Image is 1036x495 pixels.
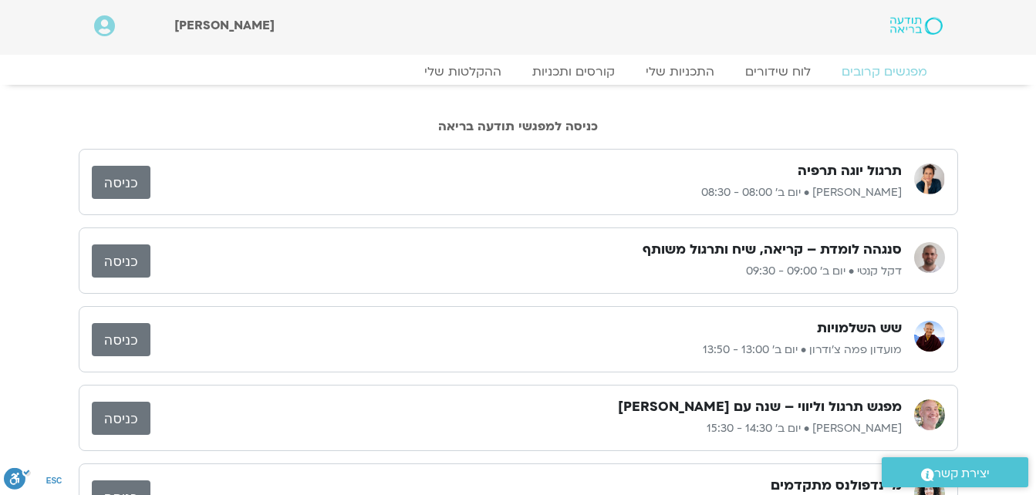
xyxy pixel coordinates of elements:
p: מועדון פמה צ'ודרון • יום ב׳ 13:00 - 13:50 [150,341,902,359]
img: דקל קנטי [914,242,945,273]
p: [PERSON_NAME] • יום ב׳ 14:30 - 15:30 [150,419,902,438]
h3: שש השלמויות [817,319,902,338]
h3: סנגהה לומדת – קריאה, שיח ותרגול משותף [643,241,902,259]
a: לוח שידורים [730,64,826,79]
a: כניסה [92,166,150,199]
img: יעל אלנברג [914,163,945,194]
a: כניסה [92,323,150,356]
p: דקל קנטי • יום ב׳ 09:00 - 09:30 [150,262,902,281]
h3: מפגש תרגול וליווי – שנה עם [PERSON_NAME] [618,398,902,416]
a: כניסה [92,244,150,278]
a: מפגשים קרובים [826,64,943,79]
a: קורסים ותכניות [517,64,630,79]
nav: Menu [94,64,943,79]
a: ההקלטות שלי [409,64,517,79]
h3: תרגול יוגה תרפיה [798,162,902,180]
p: [PERSON_NAME] • יום ב׳ 08:00 - 08:30 [150,184,902,202]
h3: מיינדפולנס מתקדמים [771,476,902,495]
img: רון אלון [914,399,945,430]
span: יצירת קשר [934,463,990,484]
span: [PERSON_NAME] [174,17,275,34]
a: התכניות שלי [630,64,730,79]
a: כניסה [92,402,150,435]
a: יצירת קשר [882,457,1028,487]
img: מועדון פמה צ'ודרון [914,321,945,352]
h2: כניסה למפגשי תודעה בריאה [79,120,958,133]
